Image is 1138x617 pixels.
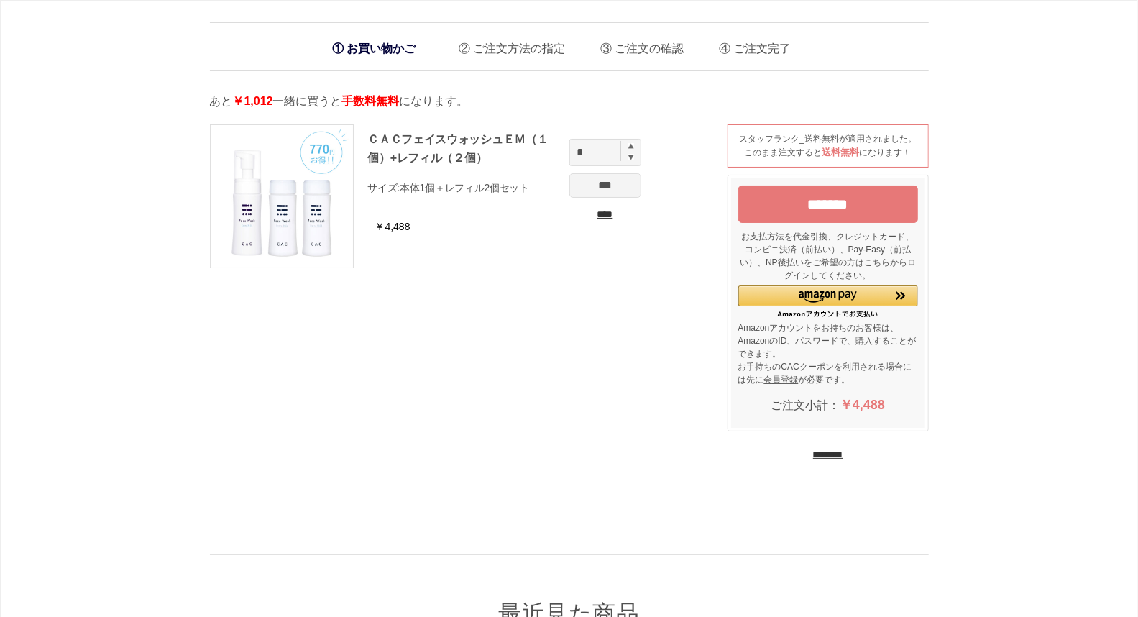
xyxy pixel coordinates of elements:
[738,285,918,318] div: Amazon Pay - Amazonアカウントをお使いください
[211,125,353,268] img: ＣＡＣフェイスウォッシュＥＭ（１個）+レフィル（２個）
[210,93,929,110] p: あと 一緒に買うと になります。
[738,390,918,421] div: ご注文小計：
[822,147,860,157] span: 送料無料
[448,30,565,60] li: ご注文方法の指定
[233,95,273,107] span: ￥1,012
[738,230,918,282] p: お支払方法を代金引換、クレジットカード、コンビニ決済（前払い）、Pay-Easy（前払い）、NP後払いをご希望の方はこちらからログインしてください。
[628,143,634,149] img: spinplus.gif
[764,375,799,385] a: 会員登録
[368,133,549,164] a: ＣＡＣフェイスウォッシュＥＭ（１個）+レフィル（２個）
[840,398,885,412] span: ￥4,488
[728,124,929,168] div: スタッフランク_送料無料が適用されました。 このまま注文すると になります！
[738,321,918,386] p: Amazonアカウントをお持ちのお客様は、AmazonのID、パスワードで、購入することができます。 お手持ちのCACクーポンを利用される場合には先に が必要です。
[400,182,529,193] span: 本体1個＋レフィル2個セット
[368,181,562,195] p: サイズ:
[342,95,400,107] span: 手数料無料
[709,30,791,60] li: ご注文完了
[325,34,423,63] li: お買い物かご
[589,30,684,60] li: ご注文の確認
[628,154,634,160] img: spinminus.gif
